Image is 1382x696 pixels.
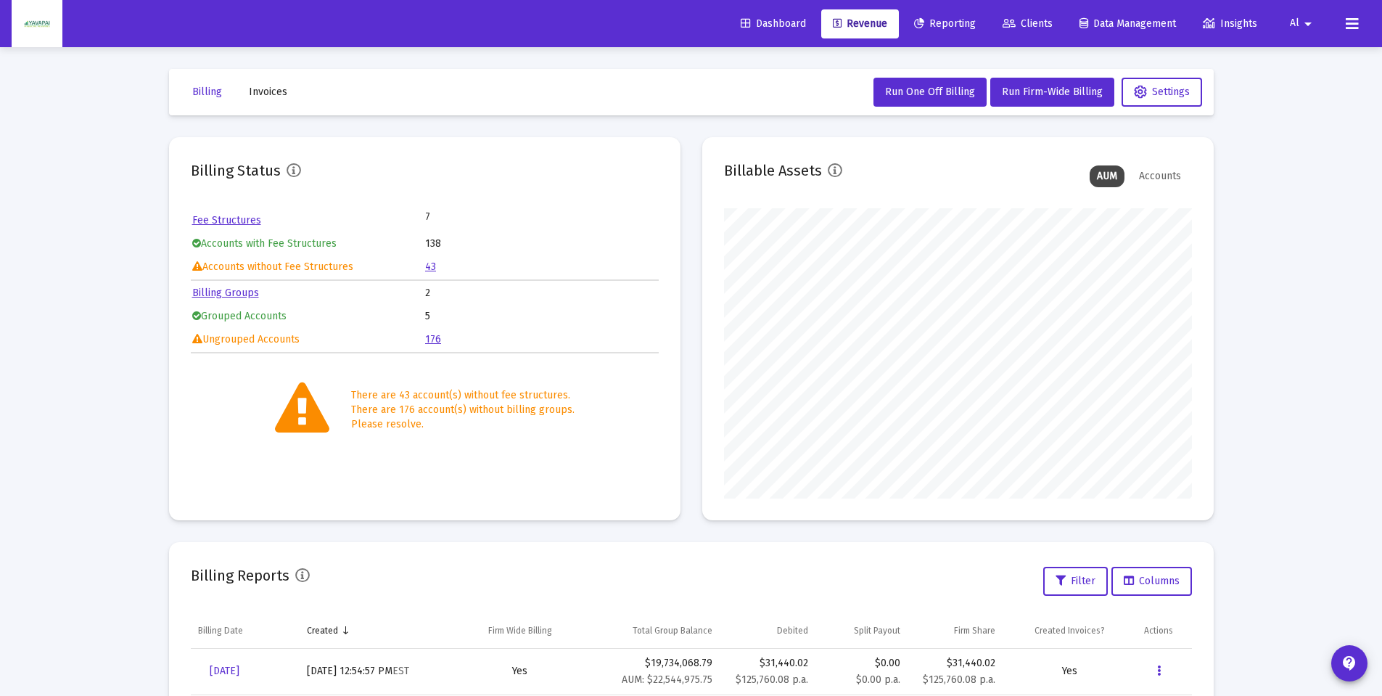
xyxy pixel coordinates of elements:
[1090,165,1124,187] div: AUM
[1111,567,1192,596] button: Columns
[1043,567,1108,596] button: Filter
[454,613,585,648] td: Column Firm Wide Billing
[425,282,657,304] td: 2
[923,674,995,686] small: $125,760.08 p.a.
[854,625,900,636] div: Split Payout
[1124,575,1180,587] span: Columns
[192,233,424,255] td: Accounts with Fee Structures
[823,656,900,687] div: $0.00
[914,17,976,30] span: Reporting
[873,78,987,107] button: Run One Off Billing
[1010,664,1130,679] div: Yes
[307,664,447,679] div: [DATE] 12:54:57 PM
[1299,9,1317,38] mat-icon: arrow_drop_down
[724,159,822,182] h2: Billable Assets
[425,306,657,327] td: 5
[1290,17,1299,30] span: Al
[729,9,818,38] a: Dashboard
[1068,9,1188,38] a: Data Management
[856,674,900,686] small: $0.00 p.a.
[249,86,287,98] span: Invoices
[727,656,807,671] div: $31,440.02
[736,674,808,686] small: $125,760.08 p.a.
[425,233,657,255] td: 138
[392,665,409,677] small: EST
[192,329,424,351] td: Ungrouped Accounts
[181,78,234,107] button: Billing
[1272,9,1334,38] button: Al
[425,333,441,345] a: 176
[198,657,251,686] a: [DATE]
[425,261,436,273] a: 43
[990,78,1114,107] button: Run Firm-Wide Billing
[720,613,815,648] td: Column Debited
[954,625,995,636] div: Firm Share
[191,613,300,648] td: Column Billing Date
[1144,625,1173,636] div: Actions
[991,9,1064,38] a: Clients
[741,17,806,30] span: Dashboard
[585,613,720,648] td: Column Total Group Balance
[1341,655,1358,672] mat-icon: contact_support
[777,625,808,636] div: Debited
[1003,613,1137,648] td: Column Created Invoices?
[192,86,222,98] span: Billing
[22,9,52,38] img: Dashboard
[633,625,712,636] div: Total Group Balance
[191,159,281,182] h2: Billing Status
[1079,17,1176,30] span: Data Management
[1203,17,1257,30] span: Insights
[461,664,578,679] div: Yes
[908,613,1003,648] td: Column Firm Share
[1002,86,1103,98] span: Run Firm-Wide Billing
[902,9,987,38] a: Reporting
[1134,86,1190,98] span: Settings
[192,214,261,226] a: Fee Structures
[210,665,239,677] span: [DATE]
[1035,625,1105,636] div: Created Invoices?
[1132,165,1188,187] div: Accounts
[1191,9,1269,38] a: Insights
[300,613,454,648] td: Column Created
[1003,17,1053,30] span: Clients
[821,9,899,38] a: Revenue
[915,656,995,671] div: $31,440.02
[1137,613,1191,648] td: Column Actions
[833,17,887,30] span: Revenue
[192,256,424,278] td: Accounts without Fee Structures
[351,388,575,403] div: There are 43 account(s) without fee structures.
[351,403,575,417] div: There are 176 account(s) without billing groups.
[1122,78,1202,107] button: Settings
[815,613,908,648] td: Column Split Payout
[351,417,575,432] div: Please resolve.
[425,210,541,224] td: 7
[307,625,338,636] div: Created
[192,306,424,327] td: Grouped Accounts
[885,86,975,98] span: Run One Off Billing
[198,625,243,636] div: Billing Date
[593,656,712,687] div: $19,734,068.79
[1056,575,1095,587] span: Filter
[192,287,259,299] a: Billing Groups
[191,564,289,587] h2: Billing Reports
[622,674,712,686] small: AUM: $22,544,975.75
[488,625,552,636] div: Firm Wide Billing
[237,78,299,107] button: Invoices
